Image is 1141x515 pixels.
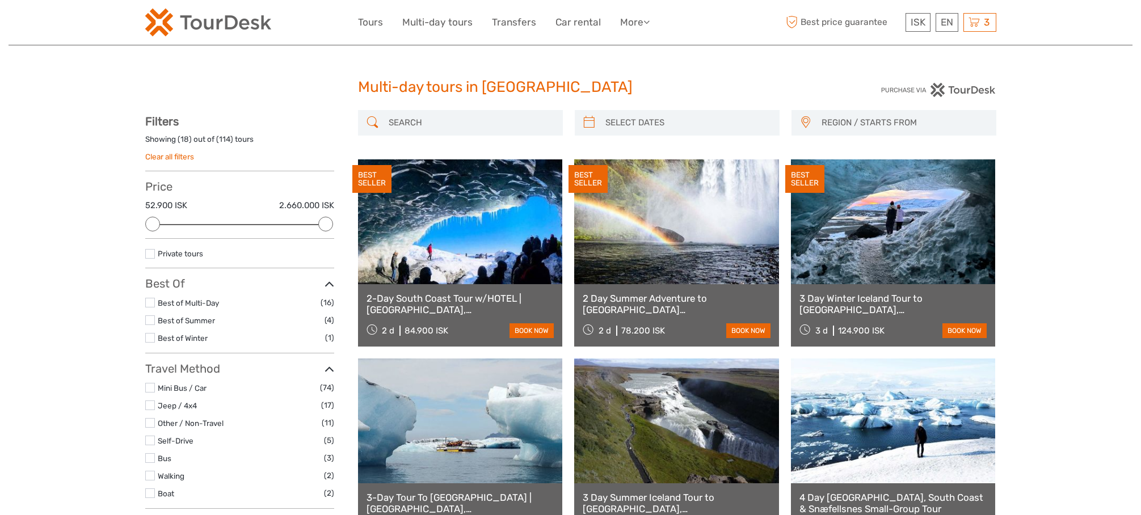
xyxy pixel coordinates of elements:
a: Bus [158,454,171,463]
div: 124.900 ISK [838,326,885,336]
a: 2 Day Summer Adventure to [GEOGRAPHIC_DATA] [GEOGRAPHIC_DATA], Glacier Hiking, [GEOGRAPHIC_DATA],... [583,293,771,316]
a: Clear all filters [145,152,194,161]
a: Best of Winter [158,334,208,343]
a: 2-Day South Coast Tour w/HOTEL | [GEOGRAPHIC_DATA], [GEOGRAPHIC_DATA], [GEOGRAPHIC_DATA] & Waterf... [367,293,554,316]
a: Multi-day tours [402,14,473,31]
a: Tours [358,14,383,31]
span: ISK [911,16,925,28]
a: Self-Drive [158,436,193,445]
div: BEST SELLER [785,165,824,193]
div: EN [936,13,958,32]
a: Private tours [158,249,203,258]
span: (2) [324,487,334,500]
a: Other / Non-Travel [158,419,224,428]
a: Transfers [492,14,536,31]
h3: Price [145,180,334,193]
h1: Multi-day tours in [GEOGRAPHIC_DATA] [358,78,784,96]
label: 18 [180,134,189,145]
a: Mini Bus / Car [158,383,207,392]
a: book now [510,323,554,338]
strong: Filters [145,115,179,128]
label: 114 [219,134,230,145]
span: (4) [325,314,334,327]
a: Boat [158,489,174,498]
a: More [620,14,650,31]
a: 3 Day Winter Iceland Tour to [GEOGRAPHIC_DATA], [GEOGRAPHIC_DATA], [GEOGRAPHIC_DATA] and [GEOGRAP... [799,293,987,316]
span: 2 d [599,326,611,336]
span: (1) [325,331,334,344]
h3: Best Of [145,277,334,290]
a: Car rental [555,14,601,31]
div: 84.900 ISK [405,326,448,336]
label: 52.900 ISK [145,200,187,212]
a: Jeep / 4x4 [158,401,197,410]
a: Walking [158,471,184,480]
a: Best of Multi-Day [158,298,219,307]
span: (3) [324,451,334,465]
a: 4 Day [GEOGRAPHIC_DATA], South Coast & Snæfellsnes Small-Group Tour [799,492,987,515]
span: (2) [324,469,334,482]
span: (74) [320,381,334,394]
div: Showing ( ) out of ( ) tours [145,134,334,151]
a: book now [726,323,771,338]
div: BEST SELLER [569,165,608,193]
div: 78.200 ISK [621,326,665,336]
input: SELECT DATES [601,113,774,133]
input: SEARCH [384,113,557,133]
span: 2 d [382,326,394,336]
a: Best of Summer [158,316,215,325]
div: BEST SELLER [352,165,391,193]
span: Best price guarantee [784,13,903,32]
button: REGION / STARTS FROM [816,113,991,132]
span: (5) [324,434,334,447]
span: (17) [321,399,334,412]
img: 120-15d4194f-c635-41b9-a512-a3cb382bfb57_logo_small.png [145,9,271,36]
a: 3-Day Tour To [GEOGRAPHIC_DATA] | [GEOGRAPHIC_DATA], [GEOGRAPHIC_DATA], [GEOGRAPHIC_DATA] & Glaci... [367,492,554,515]
span: (16) [321,296,334,309]
a: book now [942,323,987,338]
span: 3 d [815,326,828,336]
span: (11) [322,416,334,429]
h3: Travel Method [145,362,334,375]
img: PurchaseViaTourDesk.png [881,83,996,97]
span: 3 [982,16,991,28]
label: 2.660.000 ISK [279,200,334,212]
a: 3 Day Summer Iceland Tour to [GEOGRAPHIC_DATA], [GEOGRAPHIC_DATA] with Glacier Lagoon & Glacier Hike [583,492,771,515]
